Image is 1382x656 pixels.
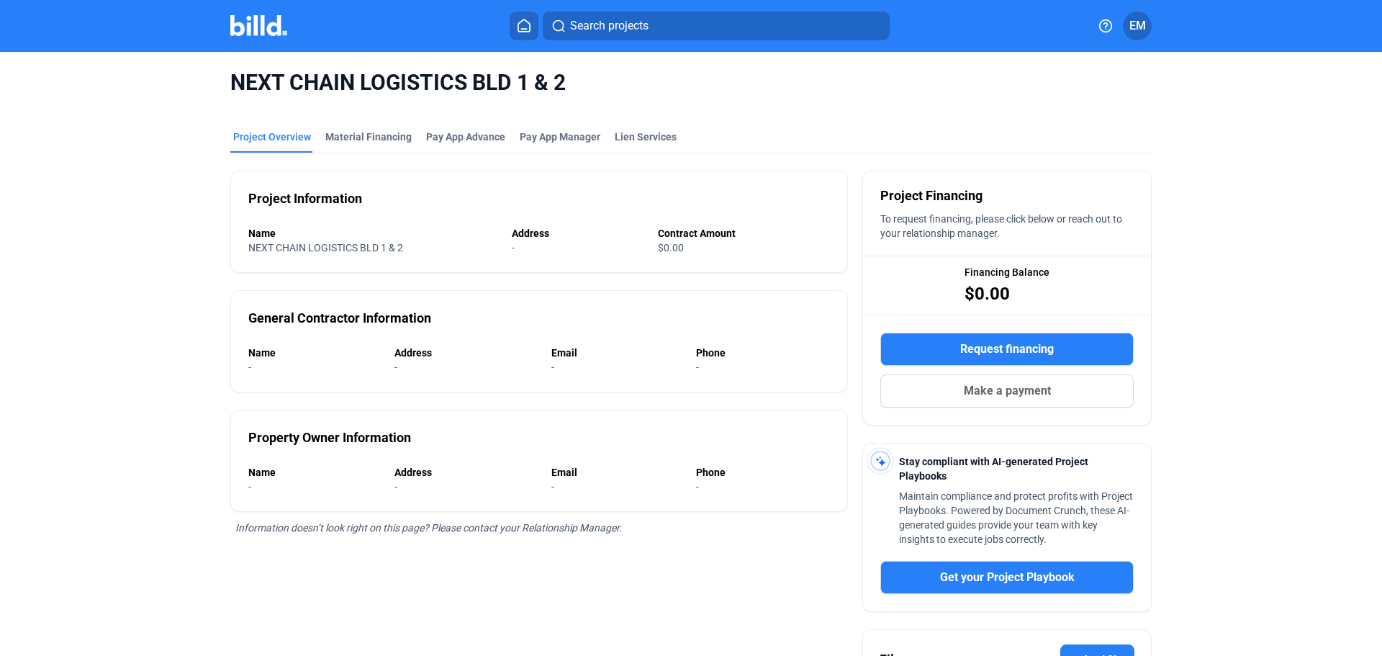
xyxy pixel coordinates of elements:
span: - [696,361,699,373]
button: Get your Project Playbook [880,561,1134,594]
span: - [248,481,251,493]
span: Stay compliant with AI-generated Project Playbooks [899,456,1088,482]
button: Search projects [543,12,890,40]
span: To request financing, please click below or reach out to your relationship manager. [880,213,1122,239]
span: Maintain compliance and protect profits with Project Playbooks. Powered by Document Crunch, these... [899,490,1133,545]
div: Property Owner Information [248,428,411,448]
div: General Contractor Information [248,308,431,328]
span: - [248,361,251,373]
div: Email [551,465,682,480]
span: - [394,481,397,493]
span: - [394,361,397,373]
div: Project Overview [233,130,311,144]
div: Lien Services [615,130,677,144]
button: Request financing [880,333,1134,366]
div: Phone [696,346,830,360]
div: Material Financing [325,130,412,144]
div: Address [512,226,643,241]
span: Pay App Manager [520,130,600,144]
div: Name [248,226,497,241]
span: Get your Project Playbook [940,569,1075,586]
span: Project Financing [880,186,983,206]
span: Information doesn’t look right on this page? Please contact your Relationship Manager. [235,522,622,534]
img: Billd Company Logo [230,15,287,36]
span: NEXT CHAIN LOGISTICS BLD 1 & 2 [248,242,403,253]
div: Project Information [248,189,362,209]
button: EM [1123,12,1152,40]
span: $0.00 [658,242,684,253]
div: Address [394,346,536,360]
span: - [551,481,554,493]
span: $0.00 [965,282,1010,305]
div: Name [248,465,380,480]
span: EM [1129,17,1146,35]
button: Make a payment [880,374,1134,408]
span: Financing Balance [965,265,1049,279]
span: - [512,242,515,253]
div: Contract Amount [658,226,830,241]
span: NEXT CHAIN LOGISTICS BLD 1 & 2 [230,69,1152,96]
span: Search projects [570,17,649,35]
span: - [696,481,699,493]
div: Pay App Advance [426,130,505,144]
span: Make a payment [964,382,1051,400]
div: Address [394,465,536,480]
div: Email [551,346,682,360]
div: Name [248,346,380,360]
div: Phone [696,465,830,480]
span: - [551,361,554,373]
span: Request financing [960,341,1054,358]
